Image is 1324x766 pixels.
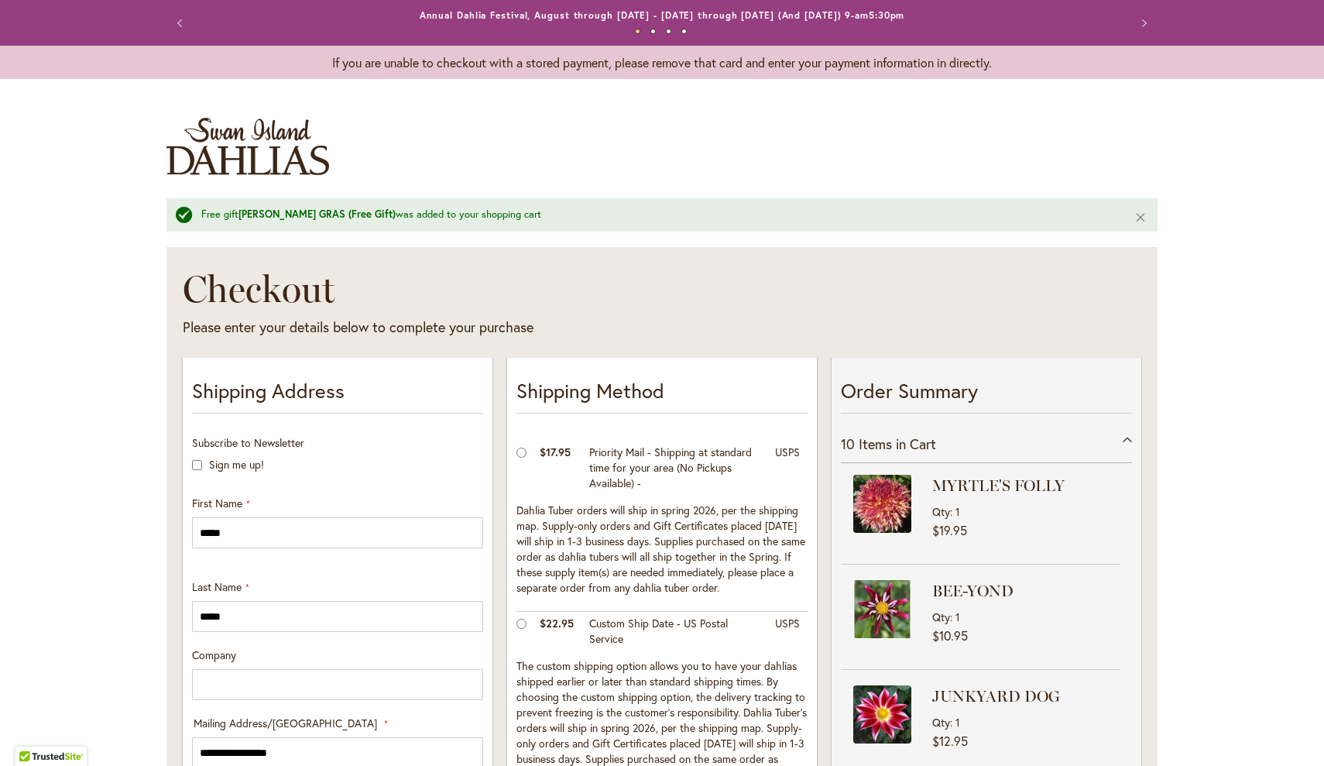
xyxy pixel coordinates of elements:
span: Items in Cart [859,435,936,453]
span: Subscribe to Newsletter [192,435,304,450]
p: Shipping Method [516,376,808,414]
span: First Name [192,496,242,510]
span: 10 [841,435,855,453]
p: If you are unable to checkout with a stored payment, please remove that card and enter your payme... [166,53,1158,71]
span: $12.95 [932,733,968,749]
button: Next [1127,8,1158,39]
div: Please enter your details below to complete your purchase [183,318,863,338]
img: MYRTLE'S FOLLY [853,475,911,533]
button: 1 of 4 [635,29,640,34]
span: $19.95 [932,522,967,538]
button: Previous [166,8,197,39]
strong: BEE-YOND [932,580,1116,602]
span: Last Name [192,579,242,594]
span: Qty [932,504,950,519]
span: 1 [955,504,960,519]
div: Free gift was added to your shopping cart [201,208,1111,222]
span: Company [192,647,236,662]
span: $17.95 [540,445,571,459]
span: $22.95 [540,616,574,630]
button: 3 of 4 [666,29,671,34]
a: Annual Dahlia Festival, August through [DATE] - [DATE] through [DATE] (And [DATE]) 9-am5:30pm [420,9,905,21]
strong: JUNKYARD DOG [932,685,1116,707]
td: Custom Ship Date - US Postal Service [581,612,767,655]
span: Mailing Address/[GEOGRAPHIC_DATA] [194,716,377,730]
strong: MYRTLE'S FOLLY [932,475,1116,496]
p: Order Summary [841,376,1132,414]
p: Shipping Address [192,376,483,414]
strong: [PERSON_NAME] GRAS (Free Gift) [238,208,396,221]
h1: Checkout [183,266,863,312]
img: JUNKYARD DOG [853,685,911,744]
span: 1 [955,610,960,624]
span: Qty [932,715,950,730]
img: BEE-YOND [853,580,911,638]
button: 2 of 4 [650,29,656,34]
span: 1 [955,715,960,730]
td: USPS [767,612,808,655]
td: Dahlia Tuber orders will ship in spring 2026, per the shipping map. Supply-only orders and Gift C... [516,499,808,612]
td: USPS [767,441,808,499]
a: store logo [166,118,329,175]
span: Qty [932,610,950,624]
button: 4 of 4 [681,29,687,34]
iframe: Launch Accessibility Center [12,711,55,754]
td: Priority Mail - Shipping at standard time for your area (No Pickups Available) - [581,441,767,499]
label: Sign me up! [209,457,264,472]
span: $10.95 [932,627,968,644]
